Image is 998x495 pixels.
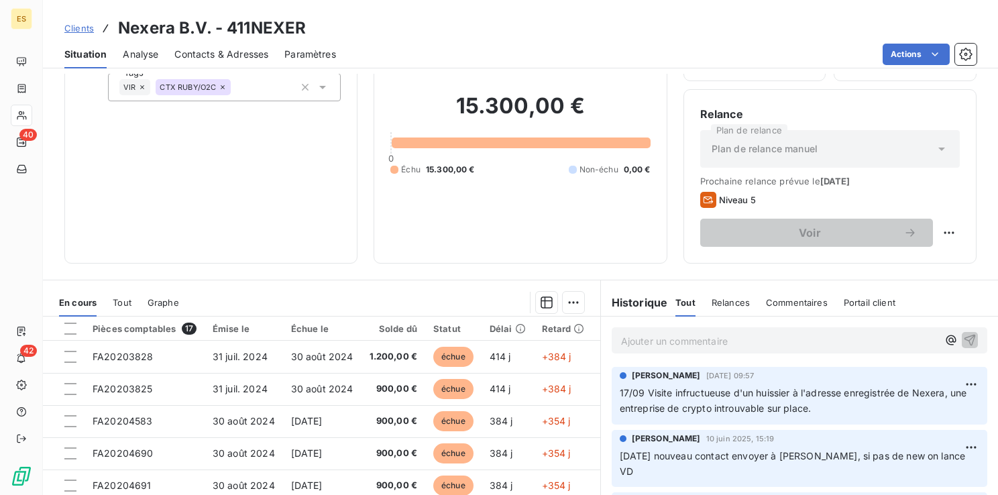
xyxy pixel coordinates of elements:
[542,383,571,394] span: +384 j
[174,48,268,61] span: Contacts & Adresses
[213,480,275,491] span: 30 août 2024
[952,449,985,482] iframe: Intercom live chat
[93,323,197,335] div: Pièces comptables
[700,219,933,247] button: Voir
[675,297,696,308] span: Tout
[291,480,323,491] span: [DATE]
[370,479,418,492] span: 900,00 €
[93,447,154,459] span: FA20204690
[706,372,755,380] span: [DATE] 09:57
[370,382,418,396] span: 900,00 €
[93,415,153,427] span: FA20204583
[490,480,513,491] span: 384 j
[490,323,526,334] div: Délai
[712,297,750,308] span: Relances
[213,383,268,394] span: 31 juil. 2024
[11,8,32,30] div: ES
[64,21,94,35] a: Clients
[19,129,37,141] span: 40
[370,415,418,428] span: 900,00 €
[700,176,960,186] span: Prochaine relance prévue le
[64,23,94,34] span: Clients
[433,347,474,367] span: échue
[706,435,775,443] span: 10 juin 2025, 15:19
[370,323,418,334] div: Solde dû
[433,323,474,334] div: Statut
[93,383,153,394] span: FA20203825
[490,351,511,362] span: 414 j
[433,379,474,399] span: échue
[291,351,353,362] span: 30 août 2024
[542,447,571,459] span: +354 j
[93,480,152,491] span: FA20204691
[490,415,513,427] span: 384 j
[490,447,513,459] span: 384 j
[490,383,511,394] span: 414 j
[390,93,650,133] h2: 15.300,00 €
[148,297,179,308] span: Graphe
[426,164,475,176] span: 15.300,00 €
[542,415,571,427] span: +354 j
[883,44,950,65] button: Actions
[820,176,850,186] span: [DATE]
[601,294,668,311] h6: Historique
[11,465,32,487] img: Logo LeanPay
[213,415,275,427] span: 30 août 2024
[542,351,571,362] span: +384 j
[388,153,394,164] span: 0
[712,142,818,156] span: Plan de relance manuel
[433,443,474,463] span: échue
[182,323,197,335] span: 17
[213,323,275,334] div: Émise le
[632,433,701,445] span: [PERSON_NAME]
[700,106,960,122] h6: Relance
[291,447,323,459] span: [DATE]
[59,297,97,308] span: En cours
[632,370,701,382] span: [PERSON_NAME]
[123,83,135,91] span: VIR
[620,387,970,414] span: 17/09 Visite infructueuse d'un huissier à l'adresse enregistrée de Nexera, une entreprise de cryp...
[160,83,216,91] span: CTX RUBY/O2C
[624,164,651,176] span: 0,00 €
[542,323,585,334] div: Retard
[542,480,571,491] span: +354 j
[370,447,418,460] span: 900,00 €
[291,383,353,394] span: 30 août 2024
[401,164,421,176] span: Échu
[370,350,418,364] span: 1.200,00 €
[620,450,968,477] span: [DATE] nouveau contact envoyer à [PERSON_NAME], si pas de new on lance VD
[113,297,131,308] span: Tout
[291,415,323,427] span: [DATE]
[93,351,154,362] span: FA20203828
[579,164,618,176] span: Non-échu
[284,48,336,61] span: Paramètres
[231,81,241,93] input: Ajouter une valeur
[20,345,37,357] span: 42
[64,48,107,61] span: Situation
[716,227,903,238] span: Voir
[118,16,306,40] h3: Nexera B.V. - 411NEXER
[766,297,828,308] span: Commentaires
[213,447,275,459] span: 30 août 2024
[291,323,353,334] div: Échue le
[433,411,474,431] span: échue
[213,351,268,362] span: 31 juil. 2024
[719,195,756,205] span: Niveau 5
[844,297,895,308] span: Portail client
[123,48,158,61] span: Analyse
